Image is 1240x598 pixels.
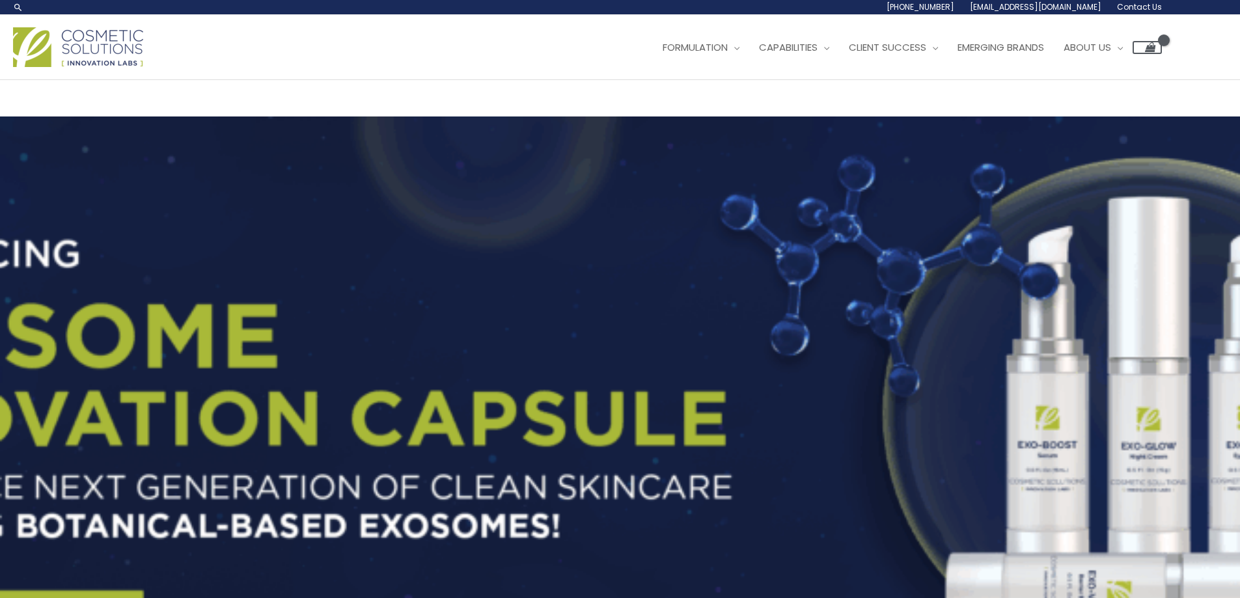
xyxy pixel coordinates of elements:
a: Capabilities [749,28,839,67]
span: Emerging Brands [958,40,1044,54]
span: Capabilities [759,40,818,54]
a: Emerging Brands [948,28,1054,67]
span: About Us [1064,40,1111,54]
span: Formulation [663,40,728,54]
span: Client Success [849,40,926,54]
a: Formulation [653,28,749,67]
nav: Site Navigation [643,28,1162,67]
a: Search icon link [13,2,23,12]
span: Contact Us [1117,1,1162,12]
a: About Us [1054,28,1133,67]
span: [EMAIL_ADDRESS][DOMAIN_NAME] [970,1,1101,12]
a: Client Success [839,28,948,67]
span: [PHONE_NUMBER] [887,1,954,12]
img: Cosmetic Solutions Logo [13,27,143,67]
a: View Shopping Cart, empty [1133,41,1162,54]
